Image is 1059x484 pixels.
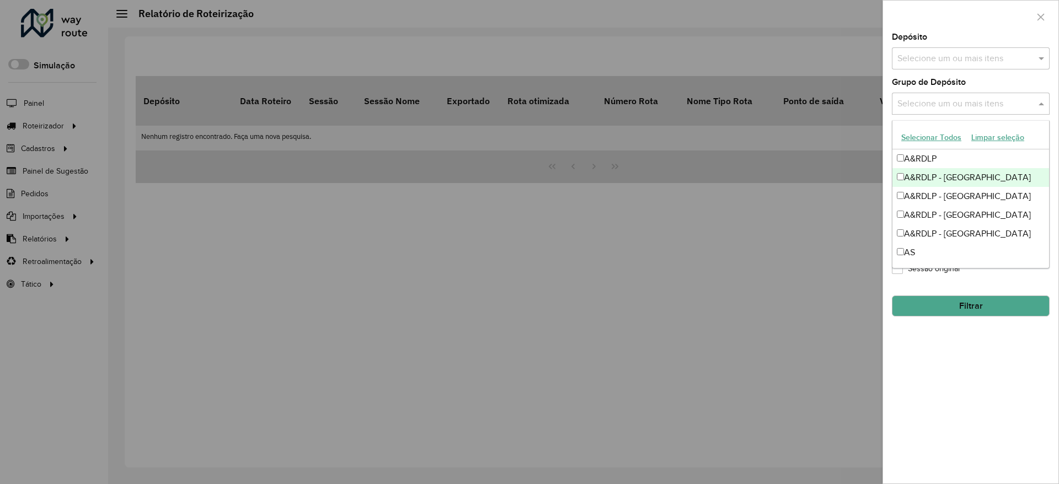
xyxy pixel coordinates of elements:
label: Sessão original [892,263,960,275]
button: Selecionar Todos [896,129,966,146]
label: Depósito [892,30,927,44]
div: A&RDLP - [GEOGRAPHIC_DATA] [892,168,1049,187]
div: A&RDLP - [GEOGRAPHIC_DATA] [892,224,1049,243]
button: Filtrar [892,295,1050,316]
label: Grupo de Depósito [892,76,966,89]
div: A&RDLP - [GEOGRAPHIC_DATA] [892,206,1049,224]
div: A&RDLP - [GEOGRAPHIC_DATA] [892,187,1049,206]
div: A&RDLP [892,149,1049,168]
ng-dropdown-panel: Options list [892,120,1050,268]
button: Limpar seleção [966,129,1029,146]
div: AS [892,243,1049,262]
